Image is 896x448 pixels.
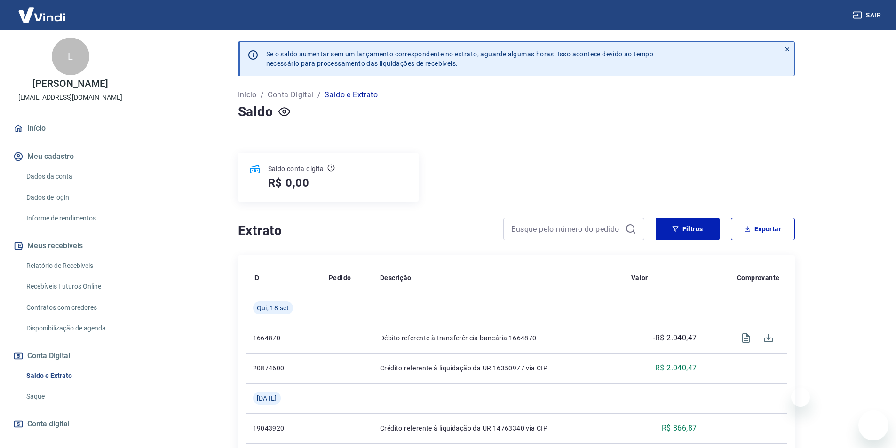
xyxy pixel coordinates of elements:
[757,327,780,349] span: Download
[325,89,378,101] p: Saldo e Extrato
[238,89,257,101] a: Início
[737,273,779,283] p: Comprovante
[23,188,129,207] a: Dados de login
[238,102,273,121] h4: Saldo
[662,423,697,434] p: R$ 866,87
[23,319,129,338] a: Disponibilização de agenda
[18,93,122,102] p: [EMAIL_ADDRESS][DOMAIN_NAME]
[23,209,129,228] a: Informe de rendimentos
[23,298,129,317] a: Contratos com credores
[731,218,795,240] button: Exportar
[735,327,757,349] span: Visualizar
[238,221,492,240] h4: Extrato
[317,89,321,101] p: /
[11,118,129,139] a: Início
[23,277,129,296] a: Recebíveis Futuros Online
[858,410,888,440] iframe: Botão para abrir a janela de mensagens
[380,333,616,343] p: Débito referente à transferência bancária 1664870
[23,256,129,275] a: Relatório de Recebíveis
[268,89,313,101] a: Conta Digital
[380,424,616,433] p: Crédito referente à liquidação da UR 14763340 via CIP
[23,167,129,186] a: Dados da conta
[52,38,89,75] div: L
[11,236,129,256] button: Meus recebíveis
[511,222,621,236] input: Busque pelo número do pedido
[11,414,129,434] a: Conta digital
[631,273,648,283] p: Valor
[791,388,810,407] iframe: Fechar mensagem
[851,7,885,24] button: Sair
[329,273,351,283] p: Pedido
[653,332,697,344] p: -R$ 2.040,47
[32,79,108,89] p: [PERSON_NAME]
[253,273,260,283] p: ID
[253,363,314,373] p: 20874600
[266,49,654,68] p: Se o saldo aumentar sem um lançamento correspondente no extrato, aguarde algumas horas. Isso acon...
[253,333,314,343] p: 1664870
[23,387,129,406] a: Saque
[257,393,277,403] span: [DATE]
[11,346,129,366] button: Conta Digital
[380,273,412,283] p: Descrição
[23,366,129,385] a: Saldo e Extrato
[257,303,289,313] span: Qui, 18 set
[380,363,616,373] p: Crédito referente à liquidação da UR 16350977 via CIP
[655,362,697,374] p: R$ 2.040,47
[253,424,314,433] p: 19043920
[268,164,326,173] p: Saldo conta digital
[656,218,720,240] button: Filtros
[11,0,72,29] img: Vindi
[11,146,129,167] button: Meu cadastro
[268,175,310,190] h5: R$ 0,00
[261,89,264,101] p: /
[27,417,70,431] span: Conta digital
